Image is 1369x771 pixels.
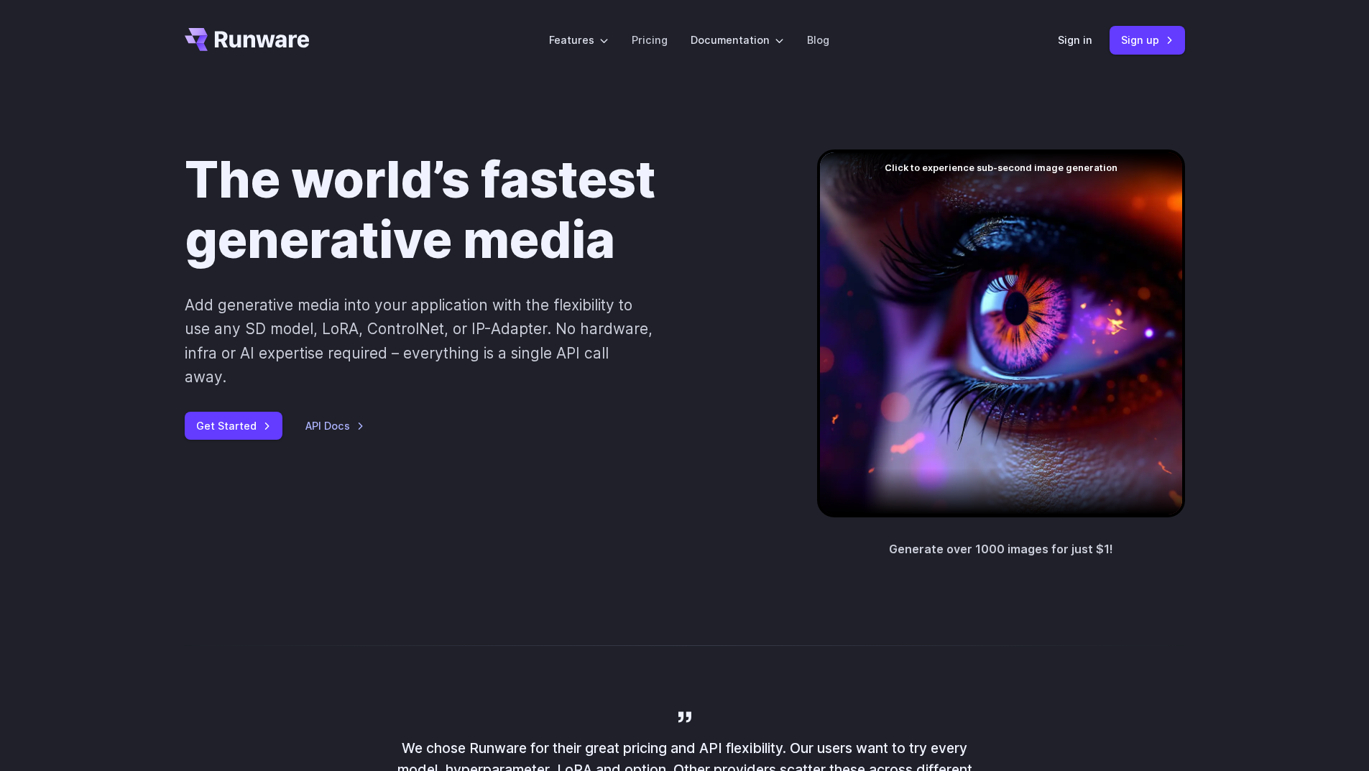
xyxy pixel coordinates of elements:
p: Generate over 1000 images for just $1! [889,540,1113,559]
a: Get Started [185,412,282,440]
label: Features [549,32,609,48]
a: Go to / [185,28,310,51]
a: API Docs [305,417,364,434]
a: Sign in [1058,32,1092,48]
a: Sign up [1110,26,1185,54]
a: Blog [807,32,829,48]
p: Add generative media into your application with the flexibility to use any SD model, LoRA, Contro... [185,293,654,389]
label: Documentation [691,32,784,48]
a: Pricing [632,32,668,48]
h1: The world’s fastest generative media [185,149,771,270]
